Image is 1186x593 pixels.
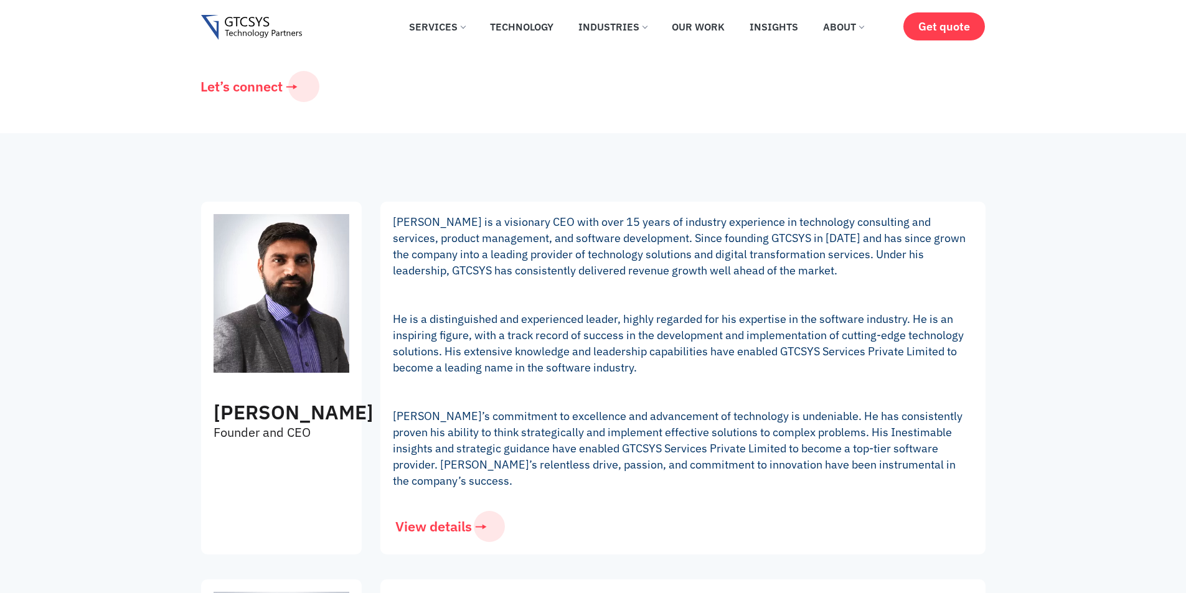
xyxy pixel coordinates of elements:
a: Get quote [903,12,985,40]
a: View details [380,511,505,542]
a: Technology [481,13,563,40]
img: Mukesh Lagadhir CEO of GTCSYS Software Development Company [214,214,349,373]
a: Our Work [662,13,734,40]
a: Industries [569,13,656,40]
span: View details [395,520,472,533]
img: Gtcsys logo [201,15,303,40]
span: Get quote [918,20,970,33]
h3: [PERSON_NAME] [214,400,349,424]
a: Let’s connect [182,71,319,102]
p: Founder and CEO [214,424,316,441]
a: Insights [740,13,807,40]
a: About [814,13,873,40]
a: Services [400,13,474,40]
span: Let’s connect [200,80,283,93]
p: [PERSON_NAME] is a visionary CEO with over 15 years of industry experience in technology consulti... [393,214,973,489]
iframe: chat widget [1109,515,1186,574]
